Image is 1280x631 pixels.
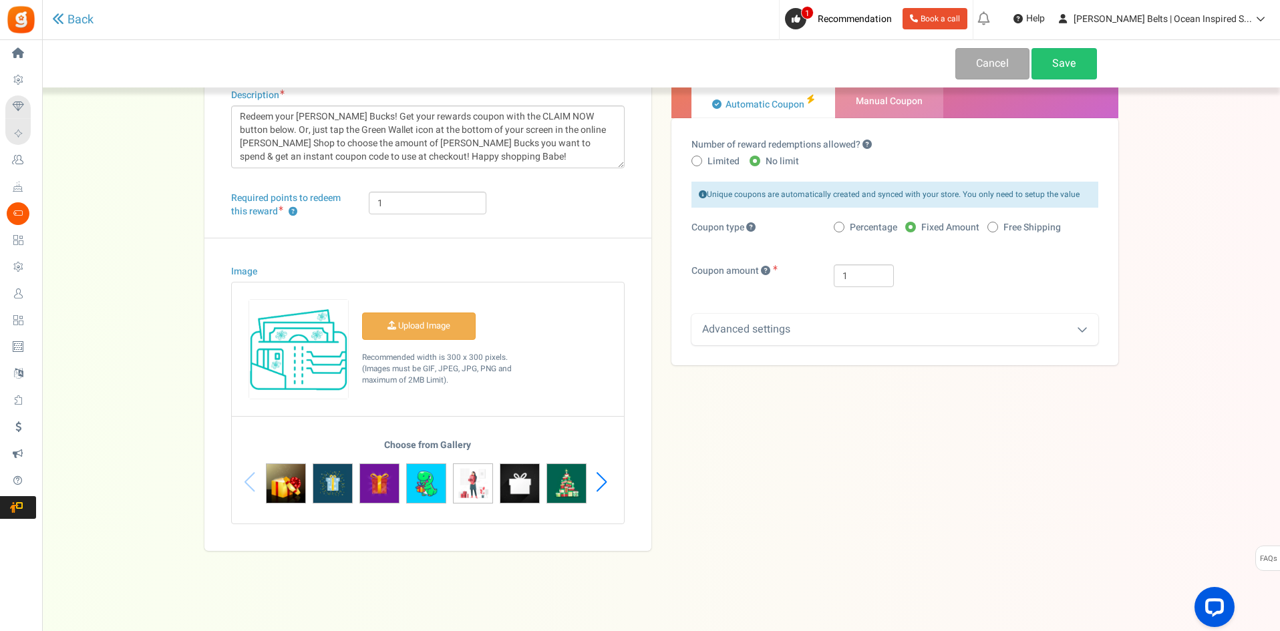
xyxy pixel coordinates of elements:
span: Help [1023,12,1045,25]
label: Required points to redeem this reward [231,192,349,218]
span: Limited [707,155,740,168]
button: Required points to redeem this reward [289,208,297,216]
span: Manual Coupon [856,94,923,108]
textarea: Redeem your [PERSON_NAME] Bucks! Get your rewards coupon with the CLAIM NOW button below. Or, jus... [231,106,625,168]
label: Description [231,89,285,102]
span: Automatic Coupon [726,97,804,112]
span: No limit [766,155,799,168]
div: Unique coupons are automatically created and synced with your store. You only need to setup the v... [691,182,1098,208]
a: Back [52,13,94,27]
img: Gratisfaction [6,5,36,35]
span: Fixed Amount [921,221,979,234]
span: Coupon amount [691,264,759,278]
a: Help [1008,8,1050,29]
span: Coupon type [691,220,756,234]
a: 1 Recommendation [785,8,897,29]
span: Recommendation [818,12,892,26]
span: [PERSON_NAME] Belts | Ocean Inspired S... [1074,12,1252,26]
span: Percentage [850,221,897,234]
span: FAQs [1259,546,1277,572]
a: Save [1031,48,1097,79]
a: Book a call [903,8,967,29]
label: Number of reward redemptions allowed? [691,138,872,152]
span: Free Shipping [1003,221,1061,234]
span: 1 [801,6,814,19]
i: Recommended [806,94,814,104]
h5: Choose from Gallery [266,440,590,457]
a: Cancel [955,48,1029,79]
p: Recommended width is 300 x 300 pixels. (Images must be GIF, JPEG, JPG, PNG and maximum of 2MB Lim... [362,352,529,386]
label: Image [231,265,257,278]
div: Advanced settings [691,314,1098,345]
